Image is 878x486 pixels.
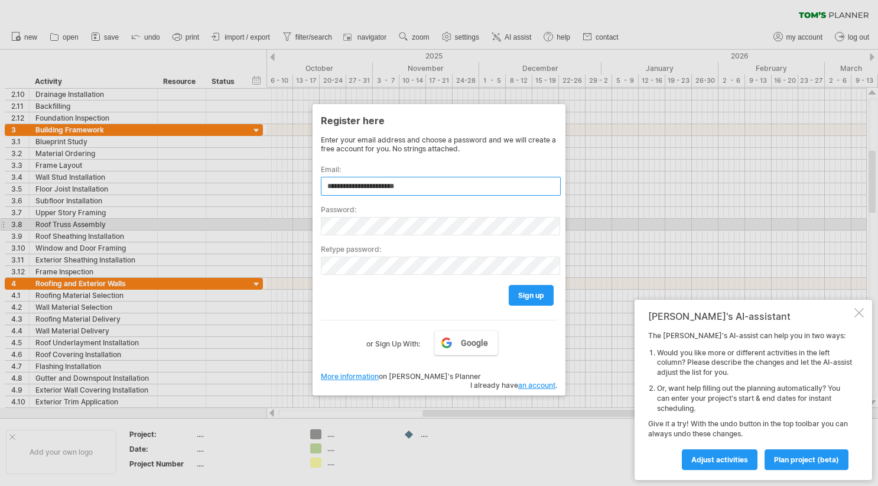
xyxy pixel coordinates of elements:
div: Enter your email address and choose a password and we will create a free account for you. No stri... [321,135,557,153]
li: Or, want help filling out the planning automatically? You can enter your project's start & end da... [657,384,852,413]
div: Register here [321,109,557,131]
span: I already have . [470,381,557,390]
span: plan project (beta) [774,455,839,464]
li: Would you like more or different activities in the left column? Please describe the changes and l... [657,348,852,378]
span: Google [461,338,488,348]
a: More information [321,372,379,381]
label: Email: [321,165,557,174]
label: or Sign Up With: [366,331,420,351]
label: Retype password: [321,245,557,254]
span: sign up [518,291,544,300]
a: Google [434,331,498,355]
div: [PERSON_NAME]'s AI-assistant [648,310,852,322]
span: on [PERSON_NAME]'s Planner [321,372,481,381]
a: an account [518,381,555,390]
div: The [PERSON_NAME]'s AI-assist can help you in two ways: Give it a try! With the undo button in th... [648,331,852,469]
span: Adjust activities [691,455,748,464]
a: plan project (beta) [765,449,848,470]
a: sign up [509,285,554,306]
a: Adjust activities [682,449,757,470]
label: Password: [321,205,557,214]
